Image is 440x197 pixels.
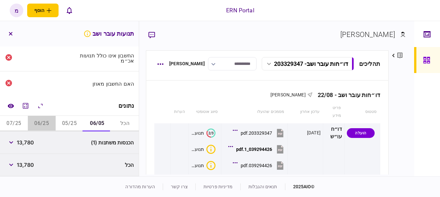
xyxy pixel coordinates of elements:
div: נתונים [118,103,134,109]
span: 13,780 [17,161,34,169]
th: סטטוס [344,101,380,123]
text: 2/3 [208,131,214,135]
div: תנועות עובר ושב [191,147,204,152]
div: איכות לא מספקת [206,145,215,154]
th: מסמכים שהועלו [221,101,287,123]
button: 203329347.pdf [234,126,285,140]
div: 039294426.pdf [241,163,272,168]
h3: תנועות עובר ושב [83,30,134,38]
div: © 2025 AIO [285,183,315,190]
button: איכות לא מספקתתנועות עובר ושב [191,161,215,170]
div: האם החשבון מאוזן [72,81,134,86]
a: הערות מהדורה [125,184,155,189]
div: תנועות עובר ושב [191,130,204,136]
button: פתח תפריט להוספת לקוח [27,4,59,17]
button: 06/05 [83,116,111,131]
div: איכות לא מספקת [206,161,215,170]
div: ERN Portal [226,6,254,15]
th: עדכון אחרון [287,101,323,123]
span: הכל [125,161,134,169]
div: דו״חות עובר ושב - 203329347 [274,60,348,67]
div: תנועות עובר ושב [191,163,204,168]
div: דו״חות עובר ושב - 22/08 [313,92,380,98]
div: [PERSON_NAME] [169,60,205,67]
div: [PERSON_NAME] [340,29,395,40]
div: 039294426_1.pdf [236,147,272,152]
span: 13,780 [17,139,34,146]
button: דו״חות עובר ושב- 203329347 [262,57,354,70]
button: 2/3תנועות עובר ושב [191,129,215,138]
button: הרחב\כווץ הכל [35,100,46,112]
button: 06/25 [28,116,56,131]
th: הערות [171,101,189,123]
button: מחשבון [20,100,31,112]
button: איכות לא מספקתתנועות עובר ושב [191,145,215,154]
a: צרו קשר [171,184,188,189]
span: הכנסות משתנות (1) [91,139,134,146]
a: מדיניות פרטיות [203,184,233,189]
button: פתח רשימת התראות [62,4,76,17]
span: [PERSON_NAME] [270,92,306,97]
button: 039294426.pdf [234,158,285,173]
div: הועלה [347,128,375,138]
button: מ [10,4,23,17]
a: השוואה למסמך [5,100,16,112]
a: תנאים והגבלות [248,184,277,189]
div: [DATE] [307,129,321,136]
button: הכל [111,116,139,131]
div: החשבון אינו כולל תנועות אכ״מ [72,53,134,63]
th: סיווג אוטומטי [188,101,221,123]
div: 203329347.pdf [241,130,272,136]
button: 05/25 [56,116,83,131]
div: דו״ח עו״ש [325,126,342,141]
th: פריט מידע [323,101,344,123]
div: תהליכים [359,59,380,68]
button: 039294426_1.pdf [230,142,285,156]
svg: איכות לא מספקת [83,30,91,38]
